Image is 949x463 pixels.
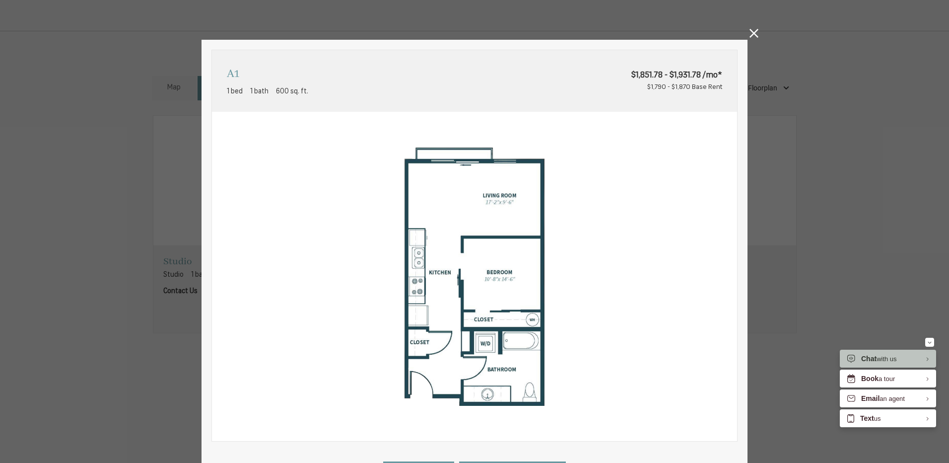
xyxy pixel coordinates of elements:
span: 1 bed [227,86,243,97]
img: A1 - 1 bedroom floorplan layout with 1 bathroom and 600 square feet [212,112,737,442]
span: 600 sq. ft. [276,86,308,97]
span: $1,851.78 - $1,931.78 /mo* [549,69,722,81]
p: A1 [227,65,239,84]
span: 1 bath [250,86,269,97]
span: $1,790 - $1,870 Base Rent [647,84,722,90]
